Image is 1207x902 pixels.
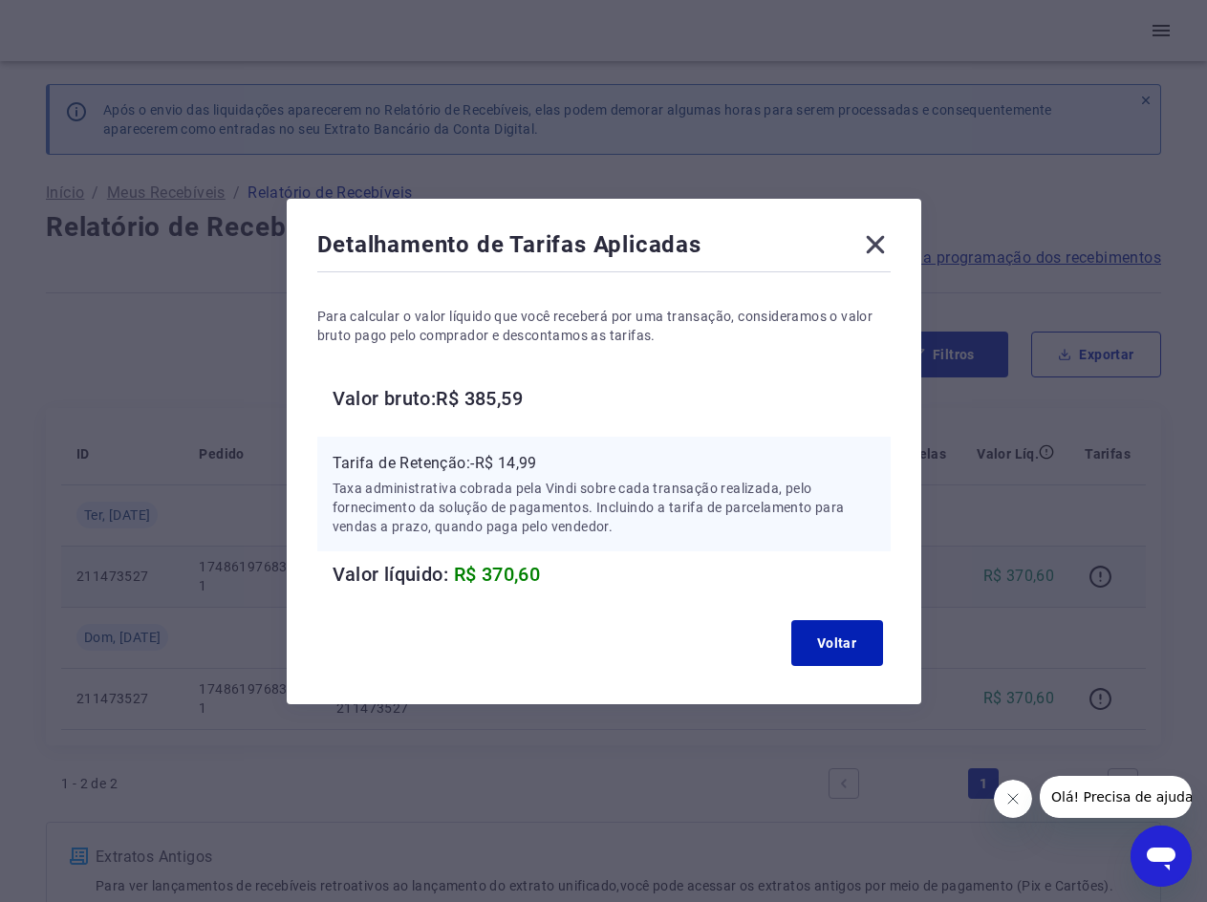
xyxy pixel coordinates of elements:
p: Tarifa de Retenção: -R$ 14,99 [333,452,875,475]
p: Para calcular o valor líquido que você receberá por uma transação, consideramos o valor bruto pag... [317,307,891,345]
button: Voltar [791,620,883,666]
p: Taxa administrativa cobrada pela Vindi sobre cada transação realizada, pelo fornecimento da soluç... [333,479,875,536]
div: Detalhamento de Tarifas Aplicadas [317,229,891,268]
h6: Valor bruto: R$ 385,59 [333,383,891,414]
span: R$ 370,60 [454,563,541,586]
span: Olá! Precisa de ajuda? [11,13,161,29]
iframe: Mensagem da empresa [1040,776,1192,818]
iframe: Botão para abrir a janela de mensagens [1131,826,1192,887]
h6: Valor líquido: [333,559,891,590]
iframe: Fechar mensagem [994,780,1032,818]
